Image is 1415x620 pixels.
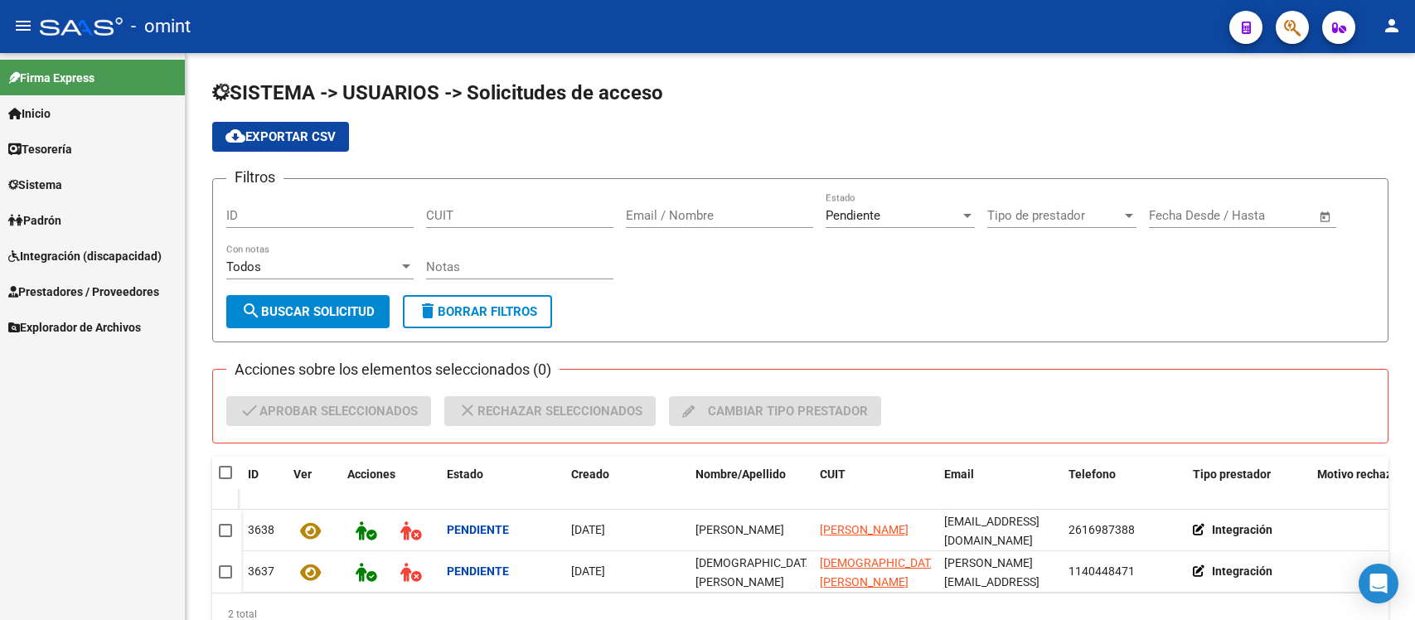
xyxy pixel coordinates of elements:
button: Buscar solicitud [226,295,390,328]
span: bertolonataliacelina@gmail.com [944,515,1039,547]
span: Tipo prestador [1193,467,1271,481]
span: Inicio [8,104,51,123]
span: 1140448471 [1069,564,1135,578]
span: Buscar solicitud [241,304,375,319]
mat-icon: search [241,301,261,321]
span: Sistema [8,176,62,194]
span: Creado [571,467,609,481]
mat-icon: delete [418,301,438,321]
mat-icon: person [1382,16,1402,36]
span: Tesorería [8,140,72,158]
span: [PERSON_NAME] [820,523,909,536]
span: Explorador de Archivos [8,318,141,337]
datatable-header-cell: ID [241,457,287,511]
datatable-header-cell: Tipo prestador [1186,457,1311,511]
span: Motivo rechazo [1317,467,1398,481]
span: ARMENTO NATALIA ELISABETH [695,556,817,589]
span: 3638 [248,523,274,536]
span: Prestadores / Proveedores [8,283,159,301]
span: 3637 [248,564,274,578]
strong: Pendiente [447,564,509,578]
mat-icon: cloud_download [225,126,245,146]
span: 2616987388 [1069,523,1135,536]
span: Aprobar seleccionados [240,396,418,426]
input: Fecha inicio [1149,208,1216,223]
span: n.armento@yahoo.com [944,556,1039,608]
span: Exportar CSV [225,129,336,144]
span: [DATE] [571,564,605,578]
button: Borrar Filtros [403,295,552,328]
button: Cambiar tipo prestador [669,396,881,426]
mat-icon: close [458,400,477,420]
span: CUIT [820,467,846,481]
datatable-header-cell: CUIT [813,457,938,511]
datatable-header-cell: Creado [565,457,689,511]
span: Cambiar tipo prestador [682,396,868,426]
button: Exportar CSV [212,122,349,152]
span: Ver [293,467,312,481]
span: - omint [131,8,191,45]
span: Firma Express [8,69,94,87]
span: Pendiente [826,208,880,223]
span: SISTEMA -> USUARIOS -> Solicitudes de acceso [212,81,663,104]
button: Aprobar seleccionados [226,396,431,426]
span: Rechazar seleccionados [458,396,642,426]
strong: Integración [1212,564,1272,578]
span: Padrón [8,211,61,230]
mat-icon: menu [13,16,33,36]
span: [DEMOGRAPHIC_DATA][PERSON_NAME] [820,556,941,589]
button: Open calendar [1316,207,1335,226]
span: Email [944,467,974,481]
mat-icon: check [240,400,259,420]
datatable-header-cell: Estado [440,457,565,511]
datatable-header-cell: Nombre/Apellido [689,457,813,511]
button: Rechazar seleccionados [444,396,656,426]
h3: Filtros [226,166,283,189]
span: Borrar Filtros [418,304,537,319]
datatable-header-cell: Email [938,457,1062,511]
span: Natalia Bertolo [695,523,784,536]
span: ID [248,467,259,481]
span: Estado [447,467,483,481]
span: Acciones [347,467,395,481]
div: Open Intercom Messenger [1359,564,1398,603]
span: Integración (discapacidad) [8,247,162,265]
input: Fecha fin [1231,208,1311,223]
span: Telefono [1069,467,1116,481]
h3: Acciones sobre los elementos seleccionados (0) [226,358,560,381]
span: Nombre/Apellido [695,467,786,481]
strong: Integración [1212,523,1272,536]
datatable-header-cell: Telefono [1062,457,1186,511]
span: Tipo de prestador [987,208,1122,223]
strong: Pendiente [447,523,509,536]
datatable-header-cell: Ver [287,457,341,511]
datatable-header-cell: Acciones [341,457,440,511]
span: Todos [226,259,261,274]
span: [DATE] [571,523,605,536]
